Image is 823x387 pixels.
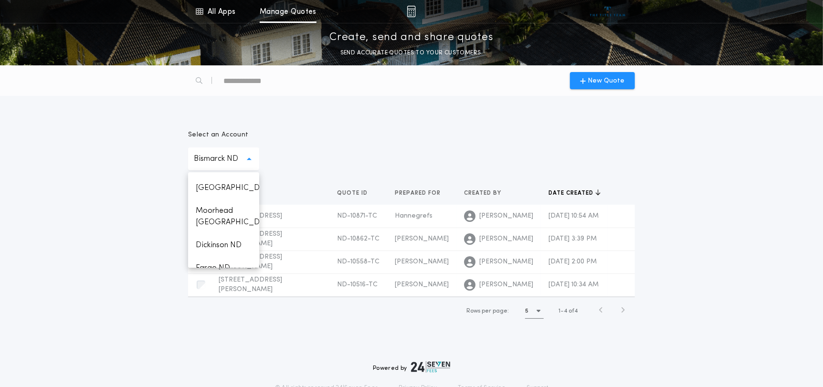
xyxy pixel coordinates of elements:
button: 5 [525,303,544,319]
p: Select an Account [188,130,259,140]
ul: Bismarck ND [188,172,259,268]
button: Quote ID [337,188,375,198]
span: Prepared for [395,189,443,197]
span: [DATE] 10:54 AM [549,212,599,220]
p: Create, send and share quotes [330,30,494,45]
span: Rows per page: [466,308,509,314]
span: 4 [564,308,567,314]
button: Date created [549,188,601,198]
span: [DATE] 2:00 PM [549,258,597,265]
span: of 4 [569,307,578,315]
p: Fargo ND [188,257,259,280]
span: ND-10516-TC [337,281,378,288]
span: Date created [549,189,595,197]
p: Bismarck ND [194,153,253,165]
span: 1 [559,308,560,314]
img: logo [411,361,450,373]
span: [DATE] 10:34 AM [549,281,599,288]
p: SEND ACCURATE QUOTES TO YOUR CUSTOMERS. [340,48,483,58]
span: ND-10558-TC [337,258,380,265]
span: [PERSON_NAME] [395,281,449,288]
span: ND-10871-TC [337,212,377,220]
span: [PERSON_NAME] [479,234,533,244]
span: [PERSON_NAME] [479,211,533,221]
div: Powered by [373,361,450,373]
span: Created by [464,189,503,197]
span: ND-10862-TC [337,235,380,242]
span: [STREET_ADDRESS][PERSON_NAME] [219,276,282,293]
img: img [407,6,416,17]
button: New Quote [570,72,635,89]
span: Hannegrefs [395,212,433,220]
span: [PERSON_NAME] [479,280,533,290]
h1: 5 [525,306,528,316]
p: Dickinson ND [188,234,259,257]
span: [DATE] 3:39 PM [549,235,597,242]
span: Quote ID [337,189,369,197]
p: Moorhead [GEOGRAPHIC_DATA] [188,199,259,234]
span: [PERSON_NAME] [395,258,449,265]
img: vs-icon [590,7,626,16]
p: [GEOGRAPHIC_DATA] [188,177,259,199]
span: [PERSON_NAME] [395,235,449,242]
span: [PERSON_NAME] [479,257,533,267]
button: Created by [464,188,508,198]
button: Bismarck ND [188,147,259,170]
span: New Quote [588,76,625,86]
